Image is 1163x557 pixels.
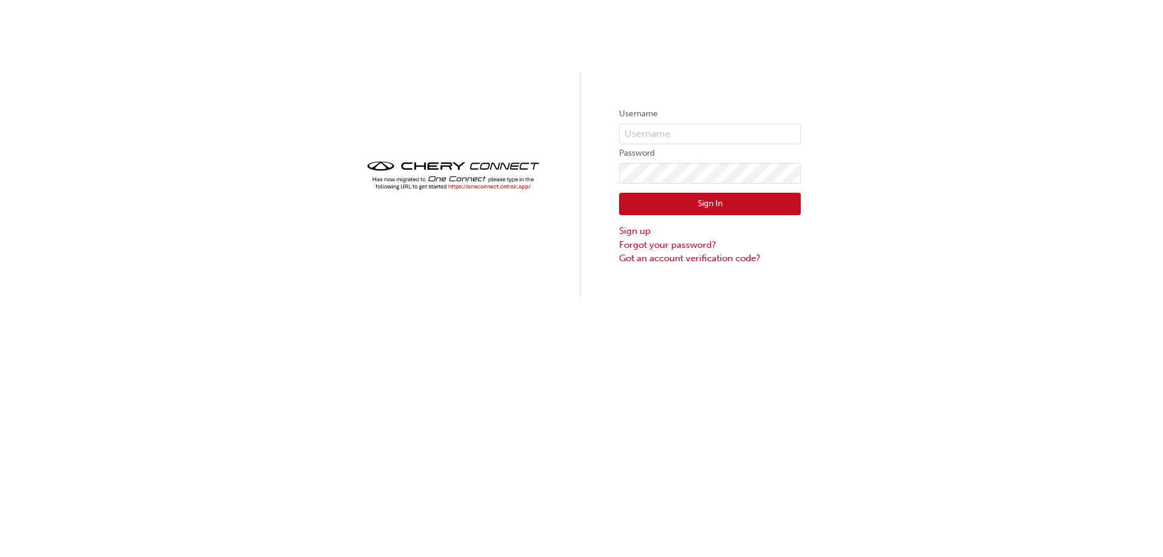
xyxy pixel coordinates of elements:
label: Password [619,146,801,161]
label: Username [619,107,801,121]
a: Got an account verification code? [619,252,801,265]
input: Username [619,124,801,144]
a: Forgot your password? [619,238,801,252]
img: cheryconnect [362,158,544,193]
button: Sign In [619,193,801,216]
a: Sign up [619,224,801,238]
